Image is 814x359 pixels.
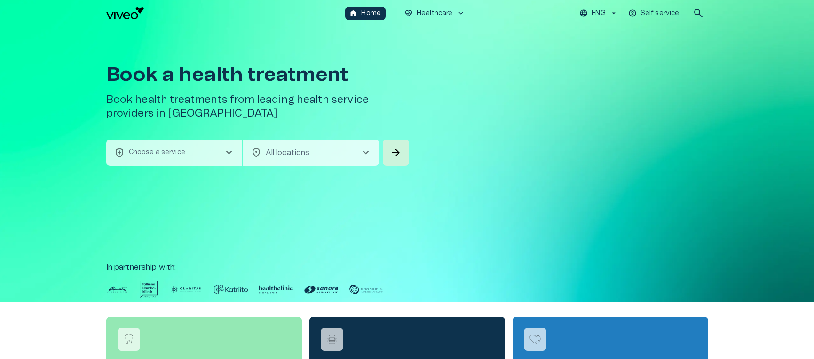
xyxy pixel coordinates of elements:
[259,281,293,298] img: Partner logo
[106,140,242,166] button: health_and_safetyChoose a servicechevron_right
[106,7,144,19] img: Viveo logo
[122,332,136,346] img: Book a dental consultation logo
[401,7,469,20] button: ecg_heartHealthcarekeyboard_arrow_down
[106,281,129,298] img: Partner logo
[528,332,542,346] img: Talk to a mental health specialist logo
[361,8,381,18] p: Home
[140,281,158,298] img: Partner logo
[360,147,371,158] span: chevron_right
[349,9,357,17] span: home
[106,262,708,273] p: In partnership with :
[106,93,411,121] h5: Book health treatments from leading health service providers in [GEOGRAPHIC_DATA]
[345,7,386,20] button: homeHome
[349,281,383,298] img: Partner logo
[592,8,605,18] p: ENG
[223,147,235,158] span: chevron_right
[325,332,339,346] img: Visit a physiotherapist logo
[169,281,203,298] img: Partner logo
[383,140,409,166] button: Search
[266,147,345,158] p: All locations
[114,147,125,158] span: health_and_safety
[129,148,185,157] p: Choose a service
[417,8,453,18] p: Healthcare
[578,7,619,20] button: ENG
[251,147,262,158] span: location_on
[689,4,708,23] button: open search modal
[106,7,342,19] a: Navigate to homepage
[214,281,248,298] img: Partner logo
[390,147,402,158] span: arrow_forward
[627,7,682,20] button: Self service
[404,9,413,17] span: ecg_heart
[693,8,704,19] span: search
[304,281,338,298] img: Partner logo
[106,64,411,86] h1: Book a health treatment
[457,9,465,17] span: keyboard_arrow_down
[640,8,680,18] p: Self service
